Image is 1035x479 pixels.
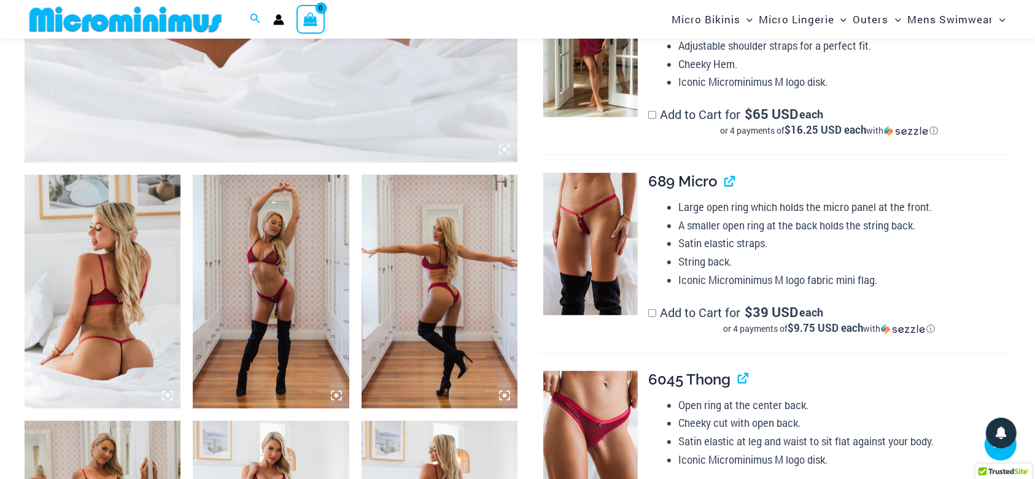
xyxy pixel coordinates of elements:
[25,175,180,408] img: Guilty Pleasures Red 1045 Bra 689 Micro
[834,4,847,35] span: Menu Toggle
[678,55,1010,74] li: Cheeky Hem.
[648,111,656,119] input: Add to Cart for$65 USD eachor 4 payments of$16.25 USD eachwithSezzle Click to learn more about Se...
[678,432,1010,451] li: Satin elastic at leg and waist to sit flat against your body.
[853,4,889,35] span: Outers
[993,4,1006,35] span: Menu Toggle
[362,175,517,408] img: Guilty Pleasures Red 1045 Bra 6045 Thong
[889,4,901,35] span: Menu Toggle
[850,4,904,35] a: OutersMenu ToggleMenu Toggle
[745,303,753,321] span: $
[678,234,1010,253] li: Satin elastic straps.
[884,126,928,137] img: Sezzle
[678,217,1010,235] li: A smaller open ring at the back holds the string back.
[745,306,798,318] span: 39 USD
[678,198,1010,217] li: Large open ring which holds the micro panel at the front.
[785,123,867,137] span: $16.25 USD each
[648,106,1010,137] label: Add to Cart for
[759,4,834,35] span: Micro Lingerie
[648,172,717,190] span: 689 Micro
[788,321,864,335] span: $9.75 USD each
[648,125,1010,137] div: or 4 payments of with
[745,105,753,123] span: $
[648,370,731,388] span: 6045 Thong
[678,253,1010,271] li: String back.
[678,414,1010,432] li: Cheeky cut with open back.
[799,306,823,318] span: each
[678,396,1010,415] li: Open ring at the center back.
[648,125,1010,137] div: or 4 payments of$16.25 USD eachwithSezzle Click to learn more about Sezzle
[756,4,850,35] a: Micro LingerieMenu ToggleMenu Toggle
[273,14,284,25] a: Account icon link
[672,4,740,35] span: Micro Bikinis
[648,323,1010,335] div: or 4 payments of$9.75 USD eachwithSezzle Click to learn more about Sezzle
[648,323,1010,335] div: or 4 payments of with
[740,4,753,35] span: Menu Toggle
[907,4,993,35] span: Mens Swimwear
[678,37,1010,55] li: Adjustable shoulder straps for a perfect fit.
[881,324,925,335] img: Sezzle
[678,73,1010,91] li: Iconic Microminimus M logo disk.
[799,108,823,120] span: each
[904,4,1009,35] a: Mens SwimwearMenu ToggleMenu Toggle
[745,108,798,120] span: 65 USD
[667,2,1010,37] nav: Site Navigation
[250,12,261,28] a: Search icon link
[678,451,1010,469] li: Iconic Microminimus M logo disk.
[543,173,638,315] img: Guilty Pleasures Red 689 Micro
[678,271,1010,289] li: Iconic Microminimus M logo fabric mini flag.
[648,304,1010,335] label: Add to Cart for
[669,4,756,35] a: Micro BikinisMenu ToggleMenu Toggle
[297,5,325,33] a: View Shopping Cart, empty
[25,6,227,33] img: MM SHOP LOGO FLAT
[193,175,349,408] img: Guilty Pleasures Red 1045 Bra 6045 Thong
[648,309,656,317] input: Add to Cart for$39 USD eachor 4 payments of$9.75 USD eachwithSezzle Click to learn more about Sezzle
